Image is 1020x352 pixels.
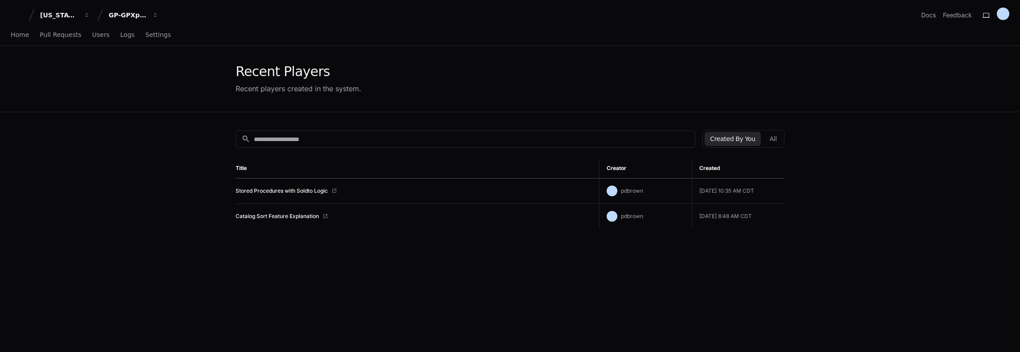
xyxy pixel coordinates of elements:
[241,134,250,143] mat-icon: search
[599,158,692,178] th: Creator
[692,178,784,204] td: [DATE] 10:35 AM CDT
[40,32,81,37] span: Pull Requests
[621,187,643,194] span: pdbrown
[92,25,110,45] a: Users
[40,25,81,45] a: Pull Requests
[236,64,361,80] div: Recent Players
[145,32,171,37] span: Settings
[37,7,94,23] button: [US_STATE] Pacific
[943,11,972,20] button: Feedback
[921,11,936,20] a: Docs
[11,32,29,37] span: Home
[109,11,147,20] div: GP-GPXpress
[11,25,29,45] a: Home
[120,32,135,37] span: Logs
[764,132,782,146] button: All
[236,158,599,178] th: Title
[236,213,319,220] a: Catalog Sort Feature Explanation
[145,25,171,45] a: Settings
[105,7,162,23] button: GP-GPXpress
[40,11,78,20] div: [US_STATE] Pacific
[692,204,784,229] td: [DATE] 8:48 AM CDT
[692,158,784,178] th: Created
[236,187,328,194] a: Stored Procedures with Soldto Logic
[621,213,643,219] span: pdbrown
[92,32,110,37] span: Users
[705,132,760,146] button: Created By You
[120,25,135,45] a: Logs
[236,83,361,94] div: Recent players created in the system.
